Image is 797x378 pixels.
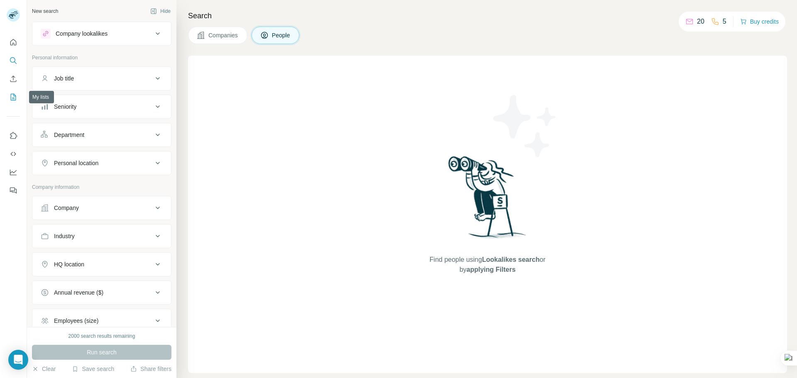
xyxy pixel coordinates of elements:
[54,204,79,212] div: Company
[421,255,554,275] span: Find people using or by
[740,16,779,27] button: Buy credits
[54,260,84,268] div: HQ location
[482,256,540,263] span: Lookalikes search
[54,74,74,83] div: Job title
[54,102,76,111] div: Seniority
[130,365,171,373] button: Share filters
[7,146,20,161] button: Use Surfe API
[32,7,58,15] div: New search
[7,53,20,68] button: Search
[54,317,98,325] div: Employees (size)
[54,159,98,167] div: Personal location
[208,31,239,39] span: Companies
[467,266,516,273] span: applying Filters
[54,288,103,297] div: Annual revenue ($)
[32,97,171,117] button: Seniority
[8,350,28,370] div: Open Intercom Messenger
[188,10,787,22] h4: Search
[72,365,114,373] button: Save search
[32,54,171,61] p: Personal information
[32,183,171,191] p: Company information
[32,68,171,88] button: Job title
[32,365,56,373] button: Clear
[7,128,20,143] button: Use Surfe on LinkedIn
[54,232,75,240] div: Industry
[7,71,20,86] button: Enrich CSV
[32,226,171,246] button: Industry
[7,35,20,50] button: Quick start
[32,254,171,274] button: HQ location
[7,183,20,198] button: Feedback
[32,153,171,173] button: Personal location
[32,198,171,218] button: Company
[7,90,20,105] button: My lists
[32,283,171,302] button: Annual revenue ($)
[32,24,171,44] button: Company lookalikes
[32,311,171,331] button: Employees (size)
[445,154,531,246] img: Surfe Illustration - Woman searching with binoculars
[488,89,562,163] img: Surfe Illustration - Stars
[723,17,726,27] p: 5
[32,125,171,145] button: Department
[697,17,704,27] p: 20
[7,165,20,180] button: Dashboard
[272,31,291,39] span: People
[54,131,84,139] div: Department
[144,5,176,17] button: Hide
[68,332,135,340] div: 2000 search results remaining
[56,29,108,38] div: Company lookalikes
